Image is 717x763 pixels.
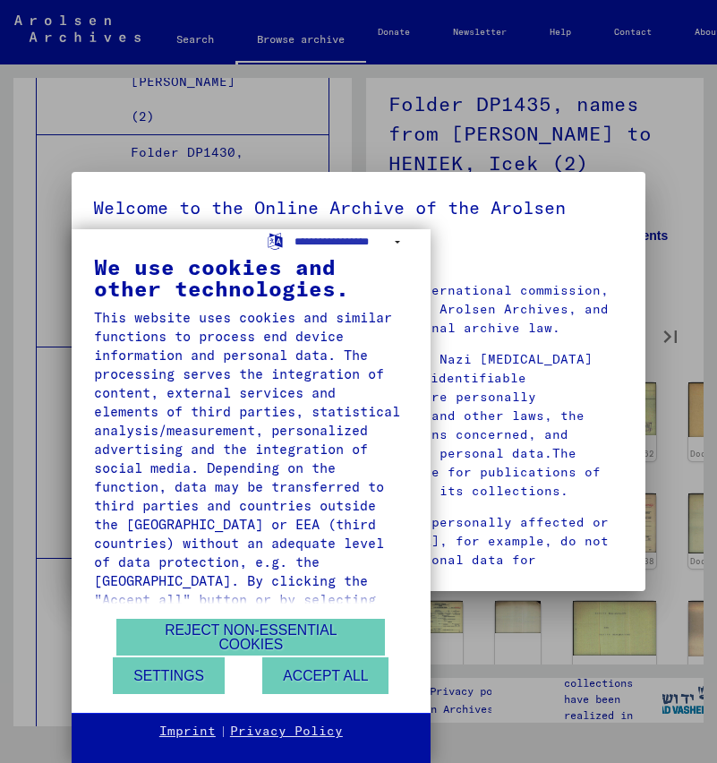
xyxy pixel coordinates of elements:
div: We use cookies and other technologies. [94,256,408,299]
a: Imprint [159,723,216,741]
button: Settings [113,657,225,694]
a: Privacy Policy [230,723,343,741]
button: Reject non-essential cookies [116,619,385,656]
button: Accept all [262,657,388,694]
div: This website uses cookies and similar functions to process end device information and personal da... [94,308,408,722]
